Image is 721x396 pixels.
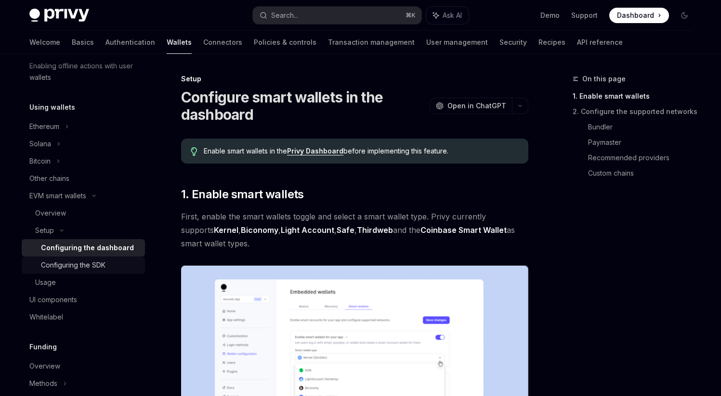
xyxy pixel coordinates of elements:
a: Other chains [22,170,145,187]
a: Wallets [167,31,192,54]
a: Transaction management [328,31,415,54]
span: 1. Enable smart wallets [181,187,304,202]
a: Connectors [203,31,242,54]
a: Coinbase Smart Wallet [420,225,507,235]
h5: Using wallets [29,102,75,113]
div: Configuring the dashboard [41,242,134,254]
a: Authentication [105,31,155,54]
a: Configuring the SDK [22,256,145,274]
a: Biconomy [241,225,278,235]
a: Configuring the dashboard [22,239,145,256]
span: Open in ChatGPT [447,101,506,111]
div: Overview [29,360,60,372]
h5: Funding [29,341,57,353]
div: Bitcoin [29,155,51,167]
div: Enabling offline actions with user wallets [29,60,139,83]
a: Privy Dashboard [287,147,343,155]
span: On this page [582,73,626,85]
a: UI components [22,291,145,308]
span: Enable smart wallets in the before implementing this feature. [204,146,518,156]
a: Custom chains [588,166,700,181]
a: User management [426,31,488,54]
button: Ask AI [426,7,469,24]
a: Dashboard [609,8,669,23]
a: Demo [540,11,560,20]
div: Ethereum [29,121,59,132]
a: Policies & controls [254,31,316,54]
a: API reference [577,31,623,54]
div: EVM smart wallets [29,190,86,202]
a: Kernel [214,225,238,235]
div: Solana [29,138,51,150]
a: Light Account [281,225,334,235]
div: Other chains [29,173,69,184]
div: Methods [29,378,57,389]
button: Toggle dark mode [677,8,692,23]
span: Ask AI [443,11,462,20]
a: Usage [22,274,145,291]
div: Whitelabel [29,311,63,323]
a: Safe [337,225,354,235]
button: Search...⌘K [253,7,421,24]
div: Setup [35,225,54,236]
span: ⌘ K [406,12,416,19]
a: Security [499,31,527,54]
a: Overview [22,204,145,222]
a: Basics [72,31,94,54]
span: First, enable the smart wallets toggle and select a smart wallet type. Privy currently supports ,... [181,210,528,250]
div: UI components [29,294,77,306]
div: Search... [271,10,298,21]
div: Overview [35,207,66,219]
a: 2. Configure the supported networks [573,104,700,119]
h1: Configure smart wallets in the dashboard [181,89,426,123]
div: Setup [181,74,528,84]
a: Whitelabel [22,308,145,326]
span: Dashboard [617,11,654,20]
a: Thirdweb [357,225,393,235]
a: Overview [22,358,145,375]
svg: Tip [191,147,197,156]
a: 1. Enable smart wallets [573,89,700,104]
a: Enabling offline actions with user wallets [22,57,145,86]
a: Recipes [538,31,565,54]
img: dark logo [29,9,89,22]
button: Open in ChatGPT [430,98,512,114]
a: Bundler [588,119,700,135]
a: Paymaster [588,135,700,150]
a: Welcome [29,31,60,54]
a: Recommended providers [588,150,700,166]
div: Configuring the SDK [41,259,105,271]
div: Usage [35,277,56,288]
a: Support [571,11,598,20]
